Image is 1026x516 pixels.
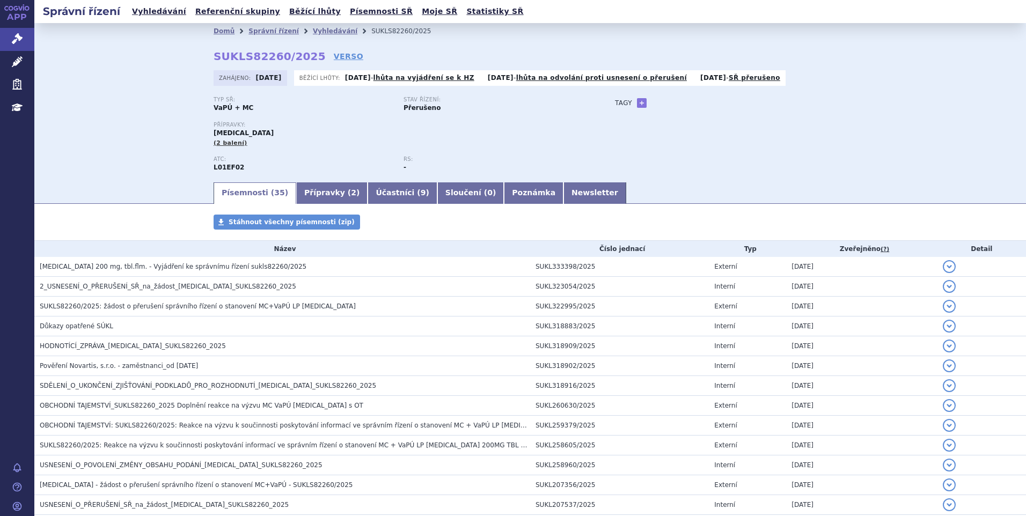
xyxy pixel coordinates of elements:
td: SUKL333398/2025 [530,257,709,277]
span: (2 balení) [214,139,247,146]
button: detail [943,359,956,372]
td: [DATE] [786,436,937,455]
a: Poznámka [504,182,563,204]
a: Domů [214,27,234,35]
span: 2_USNESENÍ_O_PŘERUŠENÍ_SŘ_na_žádost_KISQALI_SUKLS82260_2025 [40,283,296,290]
span: KISQALI 200 mg, tbl.flm. - Vyjádření ke správnímu řízení sukls82260/2025 [40,263,306,270]
span: Externí [714,441,737,449]
td: [DATE] [786,316,937,336]
td: SUKL322995/2025 [530,297,709,316]
td: SUKL259379/2025 [530,416,709,436]
a: Vyhledávání [313,27,357,35]
td: SUKL318902/2025 [530,356,709,376]
p: - [345,73,474,82]
p: Typ SŘ: [214,97,393,103]
a: Písemnosti SŘ [347,4,416,19]
td: [DATE] [786,396,937,416]
td: SUKL323054/2025 [530,277,709,297]
span: Externí [714,303,737,310]
p: - [700,73,780,82]
p: Stav řízení: [404,97,583,103]
h3: Tagy [615,97,632,109]
a: Statistiky SŘ [463,4,526,19]
td: SUKL207356/2025 [530,475,709,495]
button: detail [943,419,956,432]
strong: [DATE] [488,74,514,82]
span: 2 [351,188,356,197]
span: Interní [714,362,735,370]
td: [DATE] [786,297,937,316]
a: VERSO [334,51,363,62]
span: SUKLS82260/2025: Reakce na výzvu k součinnosti poskytování informací ve správním řízení o stanove... [40,441,642,449]
td: [DATE] [786,257,937,277]
span: Pověření Novartis, s.r.o. - zaměstnanci_od 12.3.2025 [40,362,198,370]
button: detail [943,320,956,333]
li: SUKLS82260/2025 [371,23,445,39]
td: SUKL260630/2025 [530,396,709,416]
span: Interní [714,322,735,330]
span: Interní [714,382,735,389]
button: detail [943,280,956,293]
span: Běžící lhůty: [299,73,342,82]
h2: Správní řízení [34,4,129,19]
button: detail [943,478,956,491]
td: [DATE] [786,475,937,495]
p: ATC: [214,156,393,163]
a: SŘ přerušeno [729,74,780,82]
th: Číslo jednací [530,241,709,257]
span: OBCHODNÍ TAJEMSTVÍ_SUKLS82260_2025 Doplnění reakce na výzvu MC VaPÚ Kisqali s OT [40,402,363,409]
span: Externí [714,402,737,409]
span: 9 [421,188,426,197]
a: Newsletter [563,182,626,204]
td: SUKL258960/2025 [530,455,709,475]
span: Kisqali - žádost o přerušení správního řízení o stanovení MC+VaPÚ - SUKLS82260/2025 [40,481,353,489]
strong: [DATE] [345,74,371,82]
span: USNESENÍ_O_POVOLENÍ_ZMĚNY_OBSAHU_PODÁNÍ_KISQALI_SUKLS82260_2025 [40,461,323,469]
strong: [DATE] [700,74,726,82]
th: Zveřejněno [786,241,937,257]
td: SUKL207537/2025 [530,495,709,515]
span: Stáhnout všechny písemnosti (zip) [229,218,355,226]
p: RS: [404,156,583,163]
a: Přípravky (2) [296,182,368,204]
td: [DATE] [786,416,937,436]
span: OBCHODNÍ TAJEMSTVÍ: SUKLS82260/2025: Reakce na výzvu k součinnosti poskytování informací ve správ... [40,422,717,429]
span: [MEDICAL_DATA] [214,129,274,137]
button: detail [943,379,956,392]
span: Interní [714,461,735,469]
span: 0 [487,188,493,197]
strong: RIBOCIKLIB [214,164,244,171]
td: SUKL318909/2025 [530,336,709,356]
button: detail [943,439,956,452]
button: detail [943,340,956,352]
span: 35 [274,188,284,197]
a: Správní řízení [248,27,299,35]
a: Běžící lhůty [286,4,344,19]
span: Interní [714,342,735,350]
span: HODNOTÍCÍ_ZPRÁVA_KISQALI_SUKLS82260_2025 [40,342,226,350]
strong: SUKLS82260/2025 [214,50,326,63]
td: [DATE] [786,376,937,396]
span: SUKLS82260/2025: žádost o přerušení správního řízení o stanovení MC+VaPÚ LP Kisqali [40,303,356,310]
th: Detail [937,241,1026,257]
td: [DATE] [786,356,937,376]
td: [DATE] [786,277,937,297]
strong: - [404,164,406,171]
td: SUKL318916/2025 [530,376,709,396]
button: detail [943,300,956,313]
td: [DATE] [786,455,937,475]
strong: Přerušeno [404,104,441,112]
a: Písemnosti (35) [214,182,296,204]
a: lhůta na odvolání proti usnesení o přerušení [516,74,687,82]
button: detail [943,399,956,412]
strong: VaPÚ + MC [214,104,253,112]
th: Název [34,241,530,257]
th: Typ [709,241,786,257]
button: detail [943,260,956,273]
span: USNESENÍ_O_PŘERUŠENÍ_SŘ_na_žádost_KISQALI_SUKLS82260_2025 [40,501,289,508]
strong: [DATE] [256,74,282,82]
p: Přípravky: [214,122,593,128]
span: Zahájeno: [219,73,253,82]
td: SUKL318883/2025 [530,316,709,336]
td: [DATE] [786,336,937,356]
